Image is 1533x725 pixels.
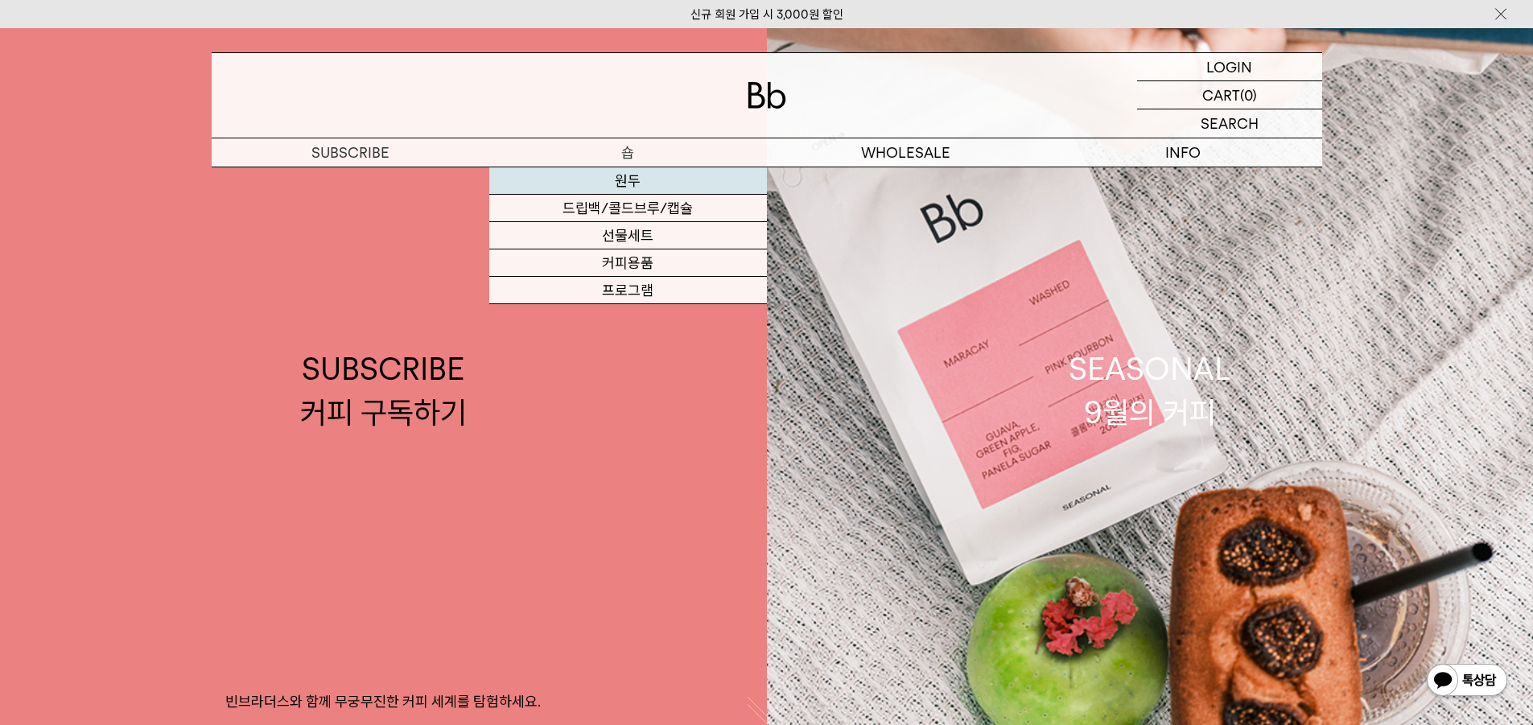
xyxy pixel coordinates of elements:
a: 신규 회원 가입 시 3,000원 할인 [690,7,843,22]
a: 원두 [489,167,767,195]
p: (0) [1240,81,1257,109]
p: CART [1202,81,1240,109]
a: LOGIN [1137,53,1322,81]
a: 프로그램 [489,277,767,304]
img: 카카오톡 채널 1:1 채팅 버튼 [1425,662,1509,701]
img: 로고 [748,82,786,109]
p: SEARCH [1201,109,1259,138]
a: CART (0) [1137,81,1322,109]
a: 숍 [489,138,767,167]
div: SEASONAL 9월의 커피 [1069,348,1231,433]
p: INFO [1045,138,1322,167]
div: SUBSCRIBE 커피 구독하기 [300,348,467,433]
a: SUBSCRIBE [212,138,489,167]
p: LOGIN [1206,53,1252,80]
p: WHOLESALE [767,138,1045,167]
a: 선물세트 [489,222,767,249]
a: 드립백/콜드브루/캡슐 [489,195,767,222]
a: 커피용품 [489,249,767,277]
